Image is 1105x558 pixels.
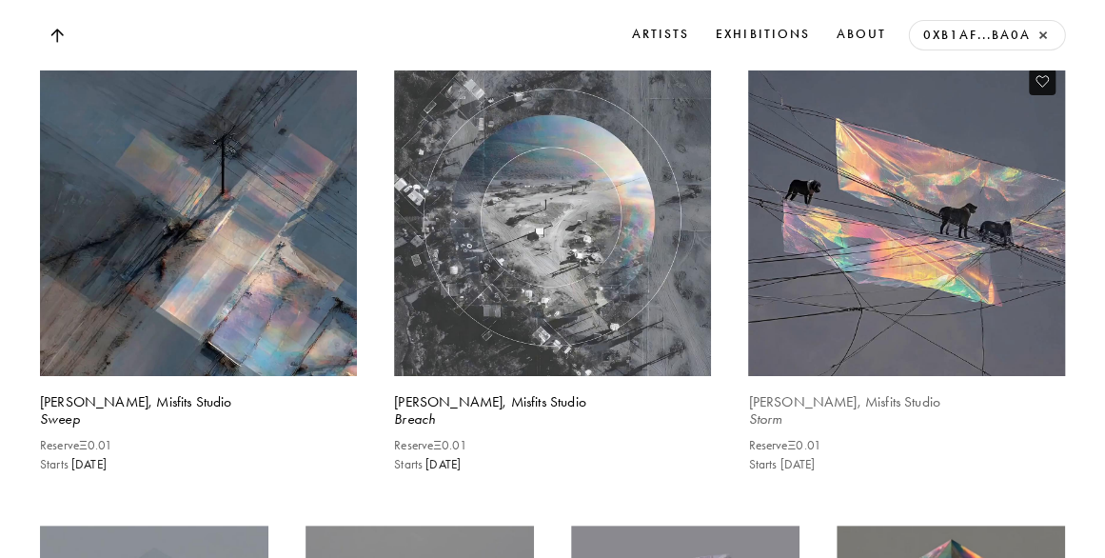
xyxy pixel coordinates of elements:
[40,437,112,452] p: Reserve Ξ 0.01
[779,454,815,474] span: [DATE]
[394,437,466,452] p: Reserve Ξ 0.01
[71,454,107,474] span: [DATE]
[40,59,357,526] a: [PERSON_NAME], Misfits StudioSweepReserveΞ0.01Starts [DATE]
[394,409,711,429] div: Breach
[832,20,889,50] a: About
[49,29,63,43] img: Top
[748,409,1065,429] div: Storm
[919,21,1055,49] a: 0xB1aF...Ba0a ×
[1036,28,1051,43] button: ×
[748,393,940,410] b: [PERSON_NAME], Misfits Studio
[40,409,357,429] div: Sweep
[40,456,112,471] p: Starts
[425,454,461,474] span: [DATE]
[394,456,466,471] p: Starts
[40,393,232,410] b: [PERSON_NAME], Misfits Studio
[712,20,813,50] a: Exhibitions
[628,20,693,50] a: Artists
[394,393,586,410] b: [PERSON_NAME], Misfits Studio
[748,59,1065,526] a: [PERSON_NAME], Misfits StudioStormReserveΞ0.01Starts [DATE]
[748,456,820,471] p: Starts
[748,437,820,452] p: Reserve Ξ 0.01
[394,59,711,526] a: [PERSON_NAME], Misfits StudioBreachReserveΞ0.01Starts [DATE]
